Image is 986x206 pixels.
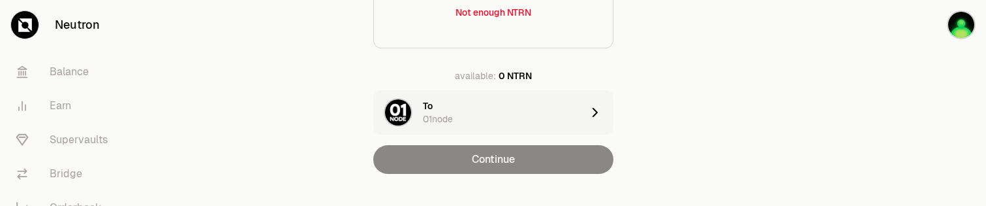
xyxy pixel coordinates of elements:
[455,69,496,82] div: available:
[455,6,531,19] div: Not enough NTRN
[423,112,453,126] div: 01node
[499,69,532,82] div: 0 NTRN
[5,123,141,157] a: Supervaults
[5,89,141,123] a: Earn
[5,157,141,191] a: Bridge
[384,98,412,127] img: 01node Logo
[447,61,540,90] button: available:0 NTRN
[423,99,433,112] div: To
[947,10,976,39] img: test
[373,90,613,135] button: 01node LogoTo01node
[5,55,141,89] a: Balance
